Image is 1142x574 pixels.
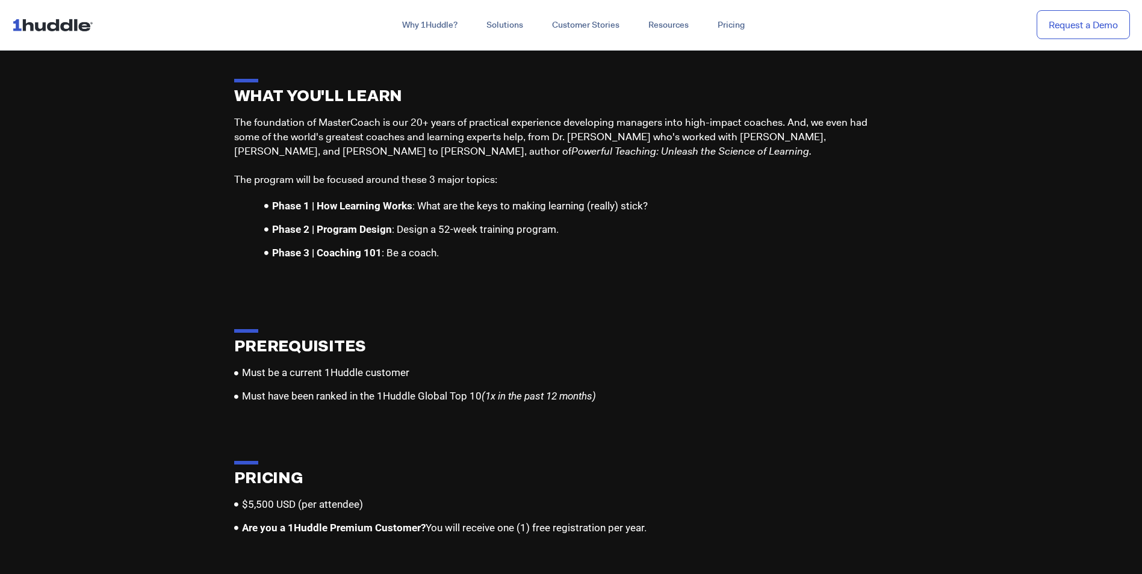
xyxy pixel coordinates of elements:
[234,342,908,354] h2: PREREQUISITES
[242,522,426,534] b: Are you a 1Huddle Premium Customer?
[12,13,98,36] img: ...
[269,223,559,237] span: : Design a 52-week training program.
[269,246,439,261] span: : Be a coach.
[538,14,634,36] a: Customer Stories
[239,521,647,535] span: You will receive one (1) free registration per year.
[234,116,872,187] p: The foundation of MasterCoach is our 20+ years of practical experience developing managers into h...
[272,247,382,259] b: Phase 3 | Coaching 101
[269,199,648,214] span: : What are the keys to making learning (really) stick?
[634,14,703,36] a: Resources
[239,389,596,404] span: Must have been ranked in the 1Huddle Global Top 10
[234,91,908,103] h2: WHAT YOU'LL LEARN
[234,474,908,486] h2: PRICING
[272,223,392,235] b: Phase 2 | Program Design
[239,366,409,380] span: Must be a current 1Huddle customer
[472,14,538,36] a: Solutions
[571,144,812,158] i: Powerful Teaching: Unleash the Science of Learning.
[703,14,759,36] a: Pricing
[482,390,596,402] i: (1x in the past 12 months)
[388,14,472,36] a: Why 1Huddle?
[239,498,363,512] span: $5,500 USD (per attendee)
[1037,10,1130,40] a: Request a Demo
[272,200,412,212] b: Phase 1 | How Learning Works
